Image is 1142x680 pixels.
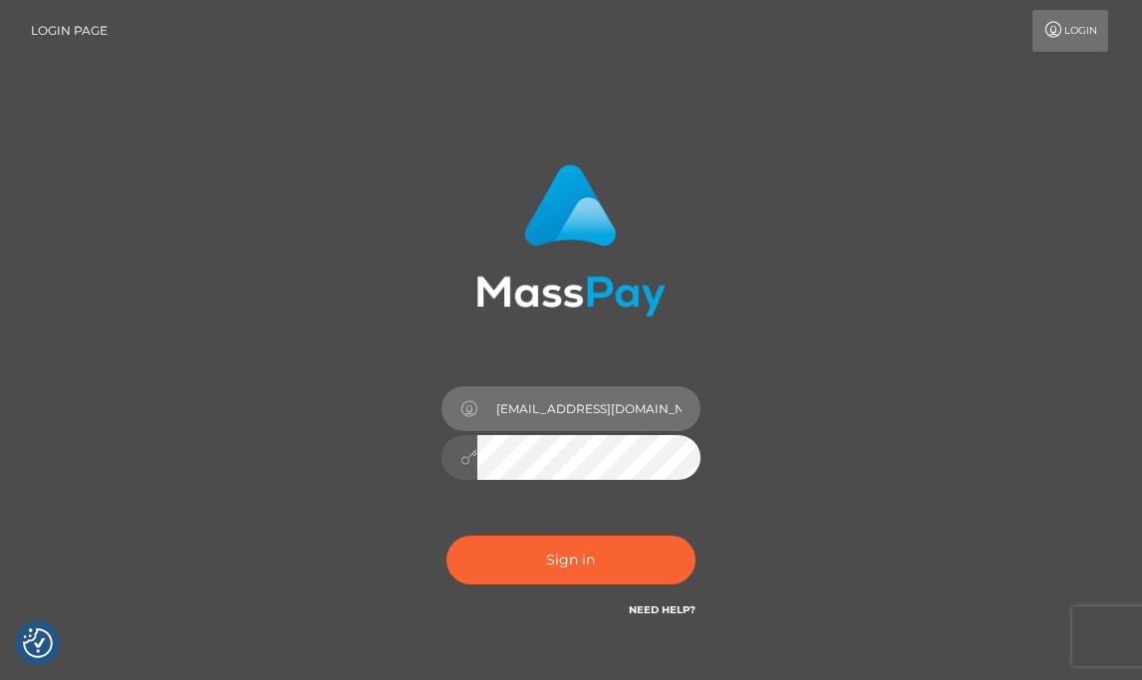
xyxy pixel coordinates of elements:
[23,628,53,658] button: Consent Preferences
[1032,10,1108,52] a: Login
[31,10,108,52] a: Login Page
[629,603,696,616] a: Need Help?
[446,536,696,584] button: Sign in
[23,628,53,658] img: Revisit consent button
[477,386,701,431] input: Username...
[476,164,666,317] img: MassPay Login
